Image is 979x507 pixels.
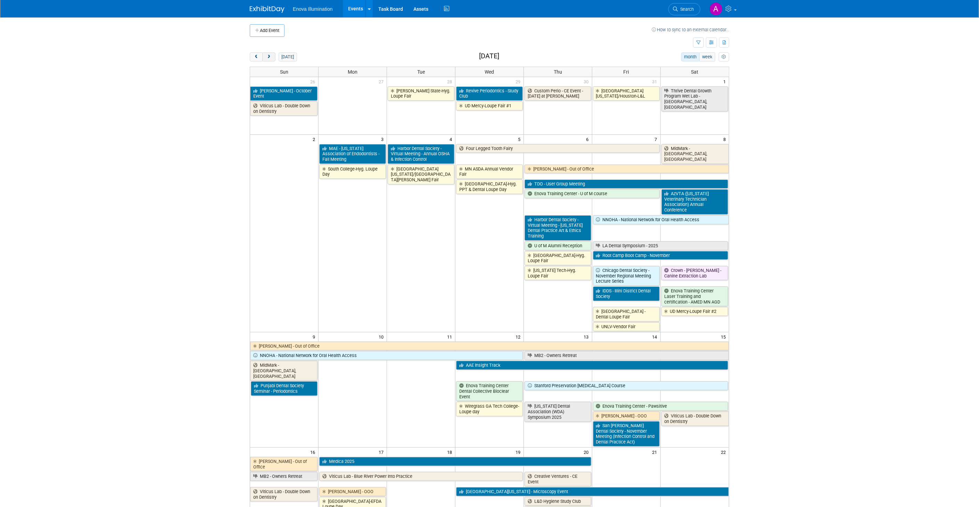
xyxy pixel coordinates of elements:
span: Thu [554,69,562,75]
a: [PERSON_NAME] - October Event [250,86,318,101]
a: Revive Periodontics - Study Club [456,86,523,101]
a: IDDS - Illini District Dental Society [593,286,660,301]
a: San [PERSON_NAME] Dental Society - November Meeting (Infection Control and Dental Practice Act) [593,421,660,447]
a: [PERSON_NAME] - OOO [593,412,660,421]
span: 22 [720,448,729,456]
a: Root Camp Boot Camp - November [593,251,728,260]
a: Enova Training Center Laser Training and certification - AMED MN AGD [661,286,728,306]
button: prev [250,52,263,61]
a: Punjabi Dental Society Seminar - Periodontics [251,381,318,396]
span: 12 [515,332,524,341]
span: 9 [312,332,318,341]
span: 1 [723,77,729,86]
span: 17 [378,448,387,456]
span: 5 [517,135,524,143]
span: 2 [312,135,318,143]
span: 18 [446,448,455,456]
span: 11 [446,332,455,341]
a: AzVTA ([US_STATE] Veterinary Technician Association) Annual Conference [661,189,728,215]
a: [PERSON_NAME] - Out of Office [250,457,318,471]
a: Thrive Dental Growth Program Wet Lab - [GEOGRAPHIC_DATA], [GEOGRAPHIC_DATA] [661,86,728,112]
a: Medica 2025 [319,457,591,466]
h2: [DATE] [479,52,499,60]
a: Enova Training Center - U of M course [525,189,660,198]
a: [PERSON_NAME] - Out of Office [250,342,729,351]
span: 3 [380,135,387,143]
a: [GEOGRAPHIC_DATA][US_STATE] - Microscopy Event [456,487,729,496]
a: Creative Ventures - CE Event [525,472,591,486]
button: next [262,52,275,61]
a: NNOHA - National Network for Oral Health Access [250,351,523,360]
a: MB2 - Owners Retreat [525,351,729,360]
a: Stanford Preservation [MEDICAL_DATA] Course [525,381,728,390]
span: Search [678,7,694,12]
a: Viticus Lab - Blue River Power Into Practice [319,472,523,481]
a: South College-Hyg. Loupe Day [319,165,386,179]
span: 13 [583,332,592,341]
span: 28 [446,77,455,86]
span: Sun [280,69,288,75]
span: 15 [720,332,729,341]
a: Crown - [PERSON_NAME] - Canine Extraction Lab [661,266,728,280]
a: UNLV-Vendor Fair [593,322,660,331]
button: Add Event [250,24,285,37]
a: MB2 - Owners Retreat [250,472,318,481]
span: 16 [310,448,318,456]
a: Viticus Lab - Double Down on Dentistry [250,101,318,116]
a: Wiregrass GA Tech College-Loupe day [456,402,523,416]
a: MidMark - [GEOGRAPHIC_DATA], [GEOGRAPHIC_DATA] [250,361,318,381]
a: [GEOGRAPHIC_DATA][US_STATE]/[GEOGRAPHIC_DATA][PERSON_NAME] Fair [388,165,454,184]
span: 4 [449,135,455,143]
a: U of M Alumni Reception [525,241,591,250]
span: 26 [310,77,318,86]
span: Sat [691,69,698,75]
a: Harbor Dental Society - Virtual Meeting - [US_STATE] Dental Practice Art & Ethics Training [525,215,591,241]
button: month [681,52,700,61]
span: 20 [583,448,592,456]
a: UD Mercy-Loupe Fair #1 [456,101,523,110]
span: 7 [654,135,660,143]
a: Viticus Lab - Double Down on Dentistry [250,487,318,501]
a: Harbor Dental Society - Virtual Meeting - Annual OSHA & Infection Control [388,144,454,164]
a: [PERSON_NAME] - OOO [319,487,386,496]
span: Mon [348,69,357,75]
button: week [699,52,715,61]
a: L&D Hygiene Study Club [525,497,591,506]
a: Four Legged Tooth Fairy [456,144,660,153]
a: NNOHA - National Network for Oral Health Access [593,215,729,224]
span: 6 [586,135,592,143]
a: Enova Training Center - Pawsitive [593,402,728,411]
a: [GEOGRAPHIC_DATA][US_STATE]/Houston-L&L [593,86,660,101]
span: 31 [652,77,660,86]
a: [GEOGRAPHIC_DATA]-Hyg. Loupe Fair [525,251,591,265]
i: Personalize Calendar [722,55,726,59]
a: AAE Insight Track [456,361,728,370]
a: [GEOGRAPHIC_DATA]-Hyg. PPT & Dental Loupe Day [456,180,523,194]
button: [DATE] [279,52,297,61]
button: myCustomButton [719,52,729,61]
a: Enova Training Center Dental Collective Bioclear Event [456,381,523,401]
a: Chicago Dental Society - November Regional Meeting Lecture Series [593,266,660,286]
img: ExhibitDay [250,6,285,13]
span: 8 [723,135,729,143]
a: UD Mercy-Loupe Fair #2 [661,307,728,316]
span: Enova Illumination [293,6,332,12]
span: Fri [624,69,629,75]
span: 10 [378,332,387,341]
span: Tue [417,69,425,75]
span: 19 [515,448,524,456]
a: MidMark - [GEOGRAPHIC_DATA], [GEOGRAPHIC_DATA] [661,144,729,164]
a: Custom Perio - CE Event - [DATE] at [PERSON_NAME] [525,86,591,101]
span: 14 [652,332,660,341]
a: Search [668,3,700,15]
a: [PERSON_NAME] State-Hyg. Loupe Fair [388,86,454,101]
a: [GEOGRAPHIC_DATA] - Dental Loupe Fair [593,307,660,321]
span: Wed [485,69,494,75]
a: MAE - [US_STATE] Association of Endodontists - Fall Meeting [319,144,386,164]
img: Abby Nelson [709,2,723,16]
a: [US_STATE] Dental Association (WDA) Symposium 2025 [525,402,591,422]
span: 29 [515,77,524,86]
span: 30 [583,77,592,86]
a: MN ASDA Annual Vendor Fair [456,165,523,179]
a: Viticus Lab - Double Down on Dentistry [661,412,729,426]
